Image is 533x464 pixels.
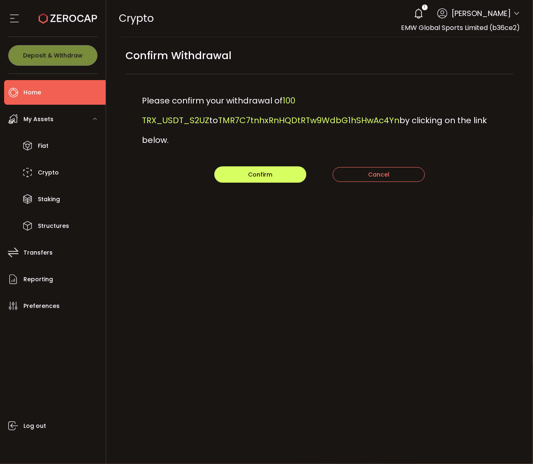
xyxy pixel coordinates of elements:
span: Preferences [23,300,60,312]
span: Fiat [38,140,49,152]
span: Log out [23,420,46,432]
span: Crypto [38,167,59,179]
span: Deposit & Withdraw [23,53,83,58]
button: Cancel [333,167,425,182]
span: Home [23,87,41,99]
button: Confirm [214,166,306,183]
span: Structures [38,220,69,232]
span: Reporting [23,273,53,285]
span: Confirm [248,170,272,179]
span: TMR7C7tnhxRnHQDtRTw9WdbG1hSHwAc4Yn [218,115,400,126]
span: to [210,115,218,126]
span: Please confirm your withdrawal of [142,95,283,106]
span: EMW Global Sports Limited (b36ce2) [401,23,520,32]
iframe: Chat Widget [349,134,533,464]
span: Staking [38,193,60,205]
button: Deposit & Withdraw [8,45,97,66]
span: [PERSON_NAME] [452,8,511,19]
span: Transfers [23,247,53,259]
span: Confirm Withdrawal [126,46,232,65]
span: My Assets [23,113,53,125]
span: 1 [424,5,425,10]
span: Crypto [119,11,154,25]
